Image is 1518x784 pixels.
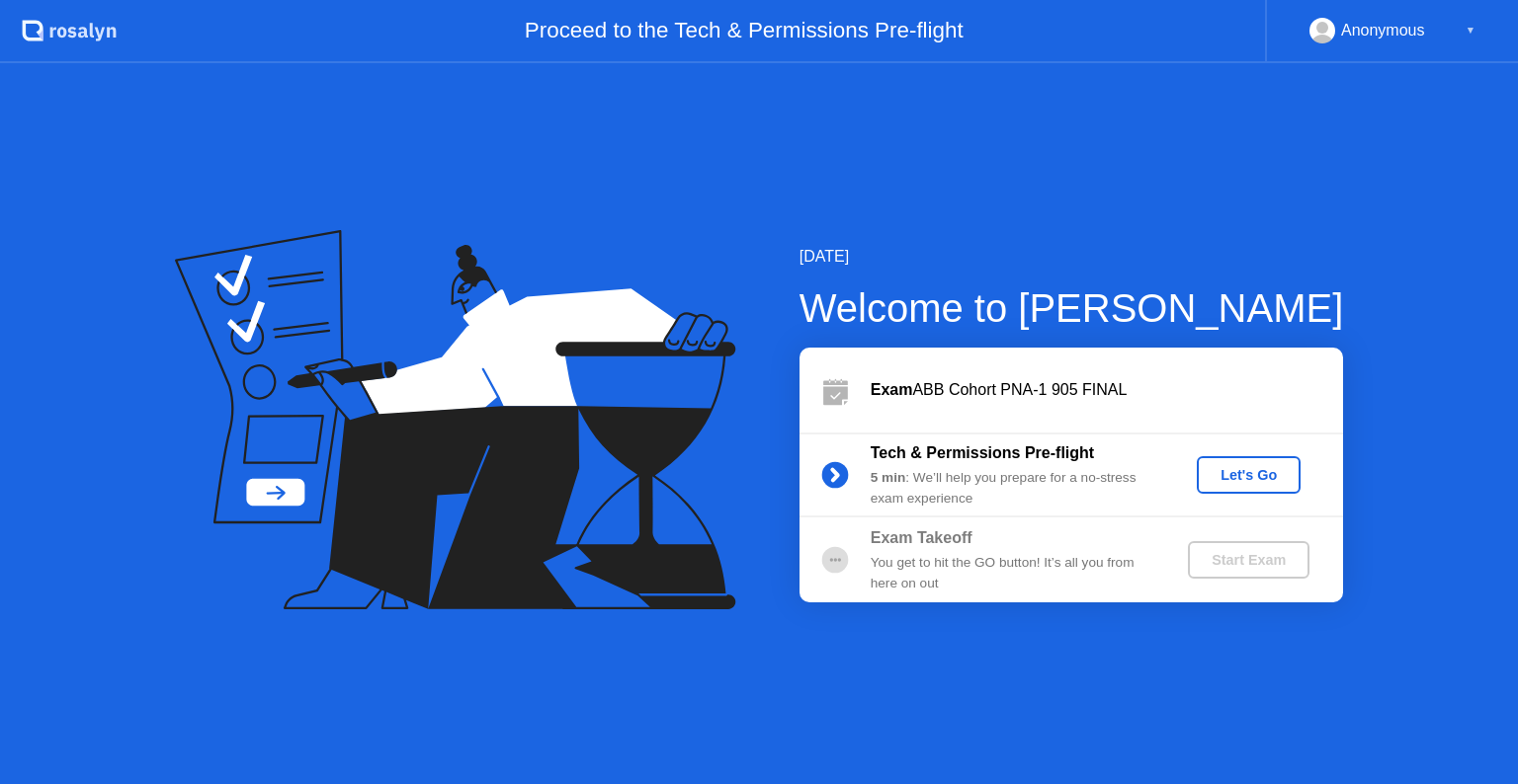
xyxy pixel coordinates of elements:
b: 5 min [871,470,906,485]
div: [DATE] [800,245,1344,269]
button: Start Exam [1188,541,1309,579]
div: Start Exam [1196,552,1302,568]
b: Tech & Permissions Pre-flight [871,444,1094,461]
div: ▼ [1466,18,1476,43]
b: Exam Takeoff [871,529,972,546]
button: Let's Go [1197,456,1301,494]
div: You get to hit the GO button! It’s all you from here on out [871,553,1155,593]
b: Exam [871,381,913,398]
div: Anonymous [1341,18,1425,43]
div: Let's Go [1205,467,1293,483]
div: ABB Cohort PNA-1 905 FINAL [871,378,1343,402]
div: Welcome to [PERSON_NAME] [800,278,1344,338]
div: : We’ll help you prepare for a no-stress exam experience [871,468,1155,509]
